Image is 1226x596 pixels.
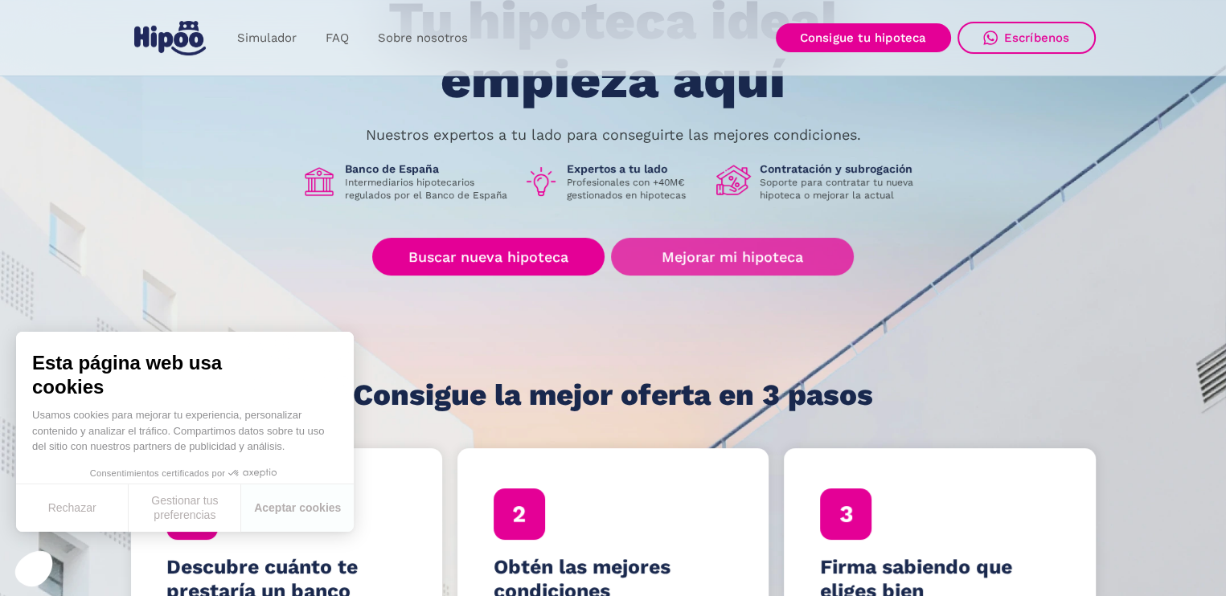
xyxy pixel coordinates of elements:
[345,176,510,202] p: Intermediarios hipotecarios regulados por el Banco de España
[776,23,951,52] a: Consigue tu hipoteca
[353,379,873,411] h1: Consigue la mejor oferta en 3 pasos
[311,22,363,54] a: FAQ
[363,22,482,54] a: Sobre nosotros
[957,22,1096,54] a: Escríbenos
[611,238,853,276] a: Mejorar mi hipoteca
[366,129,861,141] p: Nuestros expertos a tu lado para conseguirte las mejores condiciones.
[372,238,605,276] a: Buscar nueva hipoteca
[223,22,311,54] a: Simulador
[567,161,703,176] h1: Expertos a tu lado
[567,176,703,202] p: Profesionales con +40M€ gestionados en hipotecas
[760,161,925,176] h1: Contratación y subrogación
[131,14,210,62] a: home
[760,176,925,202] p: Soporte para contratar tu nueva hipoteca o mejorar la actual
[1004,31,1070,45] div: Escríbenos
[345,161,510,176] h1: Banco de España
